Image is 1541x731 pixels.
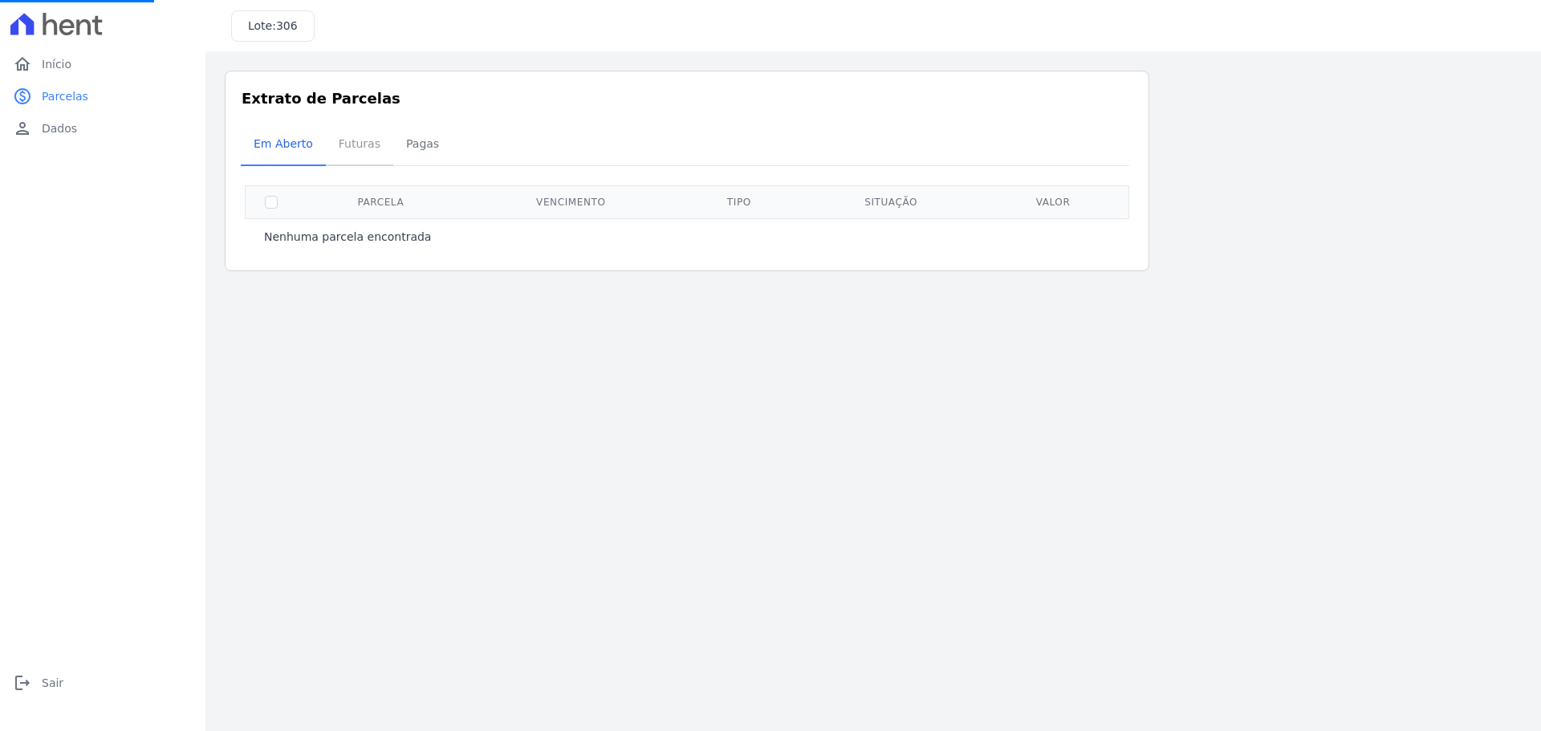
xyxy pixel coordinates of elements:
th: Vencimento [465,185,677,218]
a: Pagas [393,124,452,166]
i: paid [13,87,32,106]
h3: Extrato de Parcelas [242,87,1132,109]
i: logout [13,673,32,692]
a: personDados [6,112,199,144]
th: Tipo [677,185,801,218]
h3: Lote: [248,18,298,35]
span: Início [42,56,71,72]
span: Dados [42,120,77,136]
span: 306 [276,19,298,32]
span: Futuras [329,128,390,160]
a: homeInício [6,48,199,80]
a: Em Aberto [241,124,326,166]
span: Parcelas [42,88,88,104]
a: logoutSair [6,667,199,699]
i: person [13,119,32,138]
span: Sair [42,675,63,691]
a: paidParcelas [6,80,199,112]
a: Futuras [326,124,393,166]
p: Nenhuma parcela encontrada [264,229,431,245]
span: Em Aberto [244,128,323,160]
i: home [13,55,32,74]
span: Pagas [396,128,449,160]
th: Parcela [297,185,465,218]
th: Valor [982,185,1125,218]
th: Situação [801,185,982,218]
